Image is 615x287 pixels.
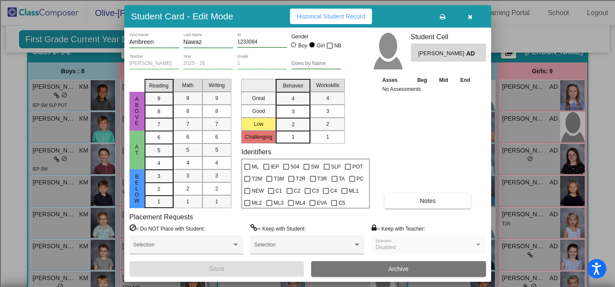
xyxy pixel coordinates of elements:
[3,192,612,200] div: ???
[466,49,478,58] span: AD
[296,174,306,184] span: T2R
[215,146,218,154] span: 5
[380,75,411,85] th: Asses
[331,162,341,172] span: SLP
[129,261,304,277] button: Save
[291,61,341,67] input: goes by name
[250,224,306,233] label: = Keep with Student:
[295,198,305,208] span: ML4
[298,42,307,50] div: Boy
[252,186,264,196] span: NEW
[186,107,189,115] span: 8
[158,159,161,167] span: 4
[237,61,287,67] input: grade
[133,96,141,126] span: ABove
[3,59,612,67] div: Sign out
[237,39,287,45] input: Enter ID
[326,120,329,128] span: 2
[3,215,612,223] div: DELETE
[215,133,218,141] span: 6
[209,265,224,272] span: Save
[129,213,193,221] label: Placement Requests
[380,85,476,94] td: No Assessments
[215,94,218,102] span: 9
[241,148,271,156] label: Identifiers
[158,198,161,206] span: 1
[3,106,612,113] div: Print
[186,94,189,102] span: 9
[290,9,372,24] button: Historical Student Record
[317,198,327,208] span: EVA
[3,223,612,231] div: Move to ...
[186,133,189,141] span: 6
[3,113,612,121] div: Add Outline Template
[3,11,80,20] input: Search outlines
[3,200,612,208] div: This outline has no content. Would you like to delete it?
[186,120,189,128] span: 7
[3,184,612,192] div: CANCEL
[215,159,218,167] span: 4
[338,198,345,208] span: C5
[454,75,476,85] th: End
[3,208,612,215] div: SAVE AND GO HOME
[3,262,612,270] div: SAVE
[3,239,612,246] div: CANCEL
[215,198,218,206] span: 1
[182,81,194,89] span: Math
[292,121,295,128] span: 2
[311,261,486,277] button: Archive
[3,75,612,82] div: Move To ...
[311,162,319,172] span: SW
[129,224,205,233] label: = Do NOT Place with Student:
[3,160,612,168] div: Visual Art
[158,95,161,103] span: 9
[271,162,279,172] span: IEP
[186,198,189,206] span: 1
[149,82,169,90] span: Reading
[292,95,295,103] span: 4
[158,147,161,154] span: 5
[129,61,179,67] input: teacher
[411,75,433,85] th: Beg
[3,51,612,59] div: Options
[316,81,339,89] span: Workskills
[183,61,233,67] input: year
[3,270,612,278] div: BOOK
[3,98,612,106] div: Download
[316,42,325,50] div: Girl
[411,33,486,41] h3: Student Cell
[3,20,612,28] div: Sort A > Z
[334,41,341,51] span: NB
[186,172,189,180] span: 3
[317,174,327,184] span: T3R
[3,254,612,262] div: New source
[3,144,612,152] div: Newspaper
[252,162,259,172] span: ML
[186,185,189,193] span: 2
[326,107,329,115] span: 3
[215,107,218,115] span: 8
[418,49,466,58] span: [PERSON_NAME]
[158,185,161,193] span: 2
[186,146,189,154] span: 5
[3,246,612,254] div: MOVE
[215,172,218,180] span: 3
[3,3,180,11] div: Home
[208,81,224,89] span: Writing
[158,134,161,141] span: 6
[297,13,366,20] span: Historical Student Record
[275,186,282,196] span: C1
[290,162,299,172] span: 504
[312,186,319,196] span: C3
[3,231,612,239] div: Home
[274,174,284,184] span: T3M
[274,198,284,208] span: ML3
[3,36,612,44] div: Move To ...
[352,162,363,172] span: POT
[3,121,612,129] div: Search for Source
[133,144,141,156] span: At
[372,224,425,233] label: = Keep with Teacher:
[3,168,612,175] div: TODO: put dlg title
[292,108,295,115] span: 3
[3,28,612,36] div: Sort New > Old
